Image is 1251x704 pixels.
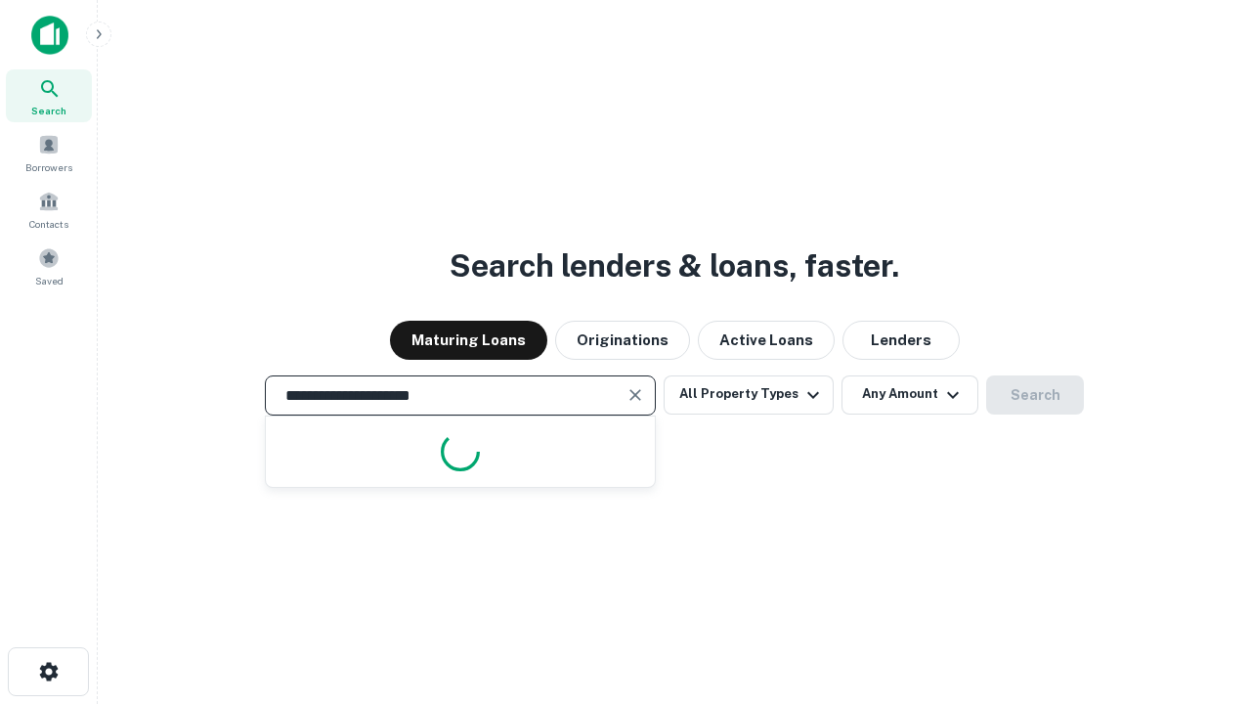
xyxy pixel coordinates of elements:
[390,321,547,360] button: Maturing Loans
[35,273,64,288] span: Saved
[698,321,835,360] button: Active Loans
[555,321,690,360] button: Originations
[450,242,899,289] h3: Search lenders & loans, faster.
[6,126,92,179] a: Borrowers
[6,183,92,236] a: Contacts
[31,103,66,118] span: Search
[1153,548,1251,641] iframe: Chat Widget
[664,375,834,415] button: All Property Types
[6,69,92,122] a: Search
[841,375,978,415] button: Any Amount
[842,321,960,360] button: Lenders
[25,159,72,175] span: Borrowers
[29,216,68,232] span: Contacts
[31,16,68,55] img: capitalize-icon.png
[6,240,92,292] a: Saved
[622,381,649,409] button: Clear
